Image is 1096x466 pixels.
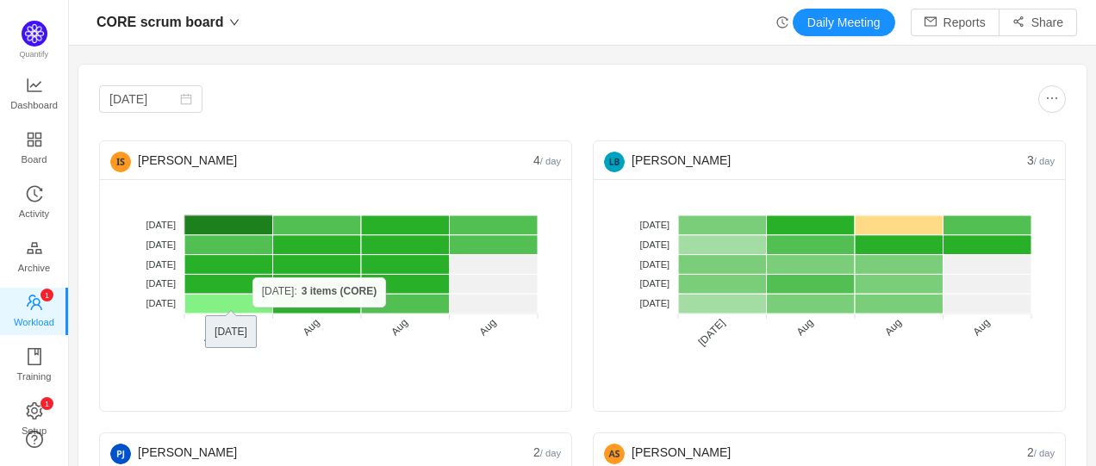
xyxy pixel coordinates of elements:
tspan: [DATE] [202,316,234,348]
span: Quantify [20,50,49,59]
tspan: [DATE] [639,298,669,308]
button: icon: ellipsis [1038,85,1066,113]
button: icon: mailReports [911,9,999,36]
a: Archive [26,240,43,275]
tspan: [DATE] [146,298,176,308]
tspan: Aug [882,316,904,338]
input: Select date [99,85,202,113]
tspan: Aug [477,316,499,338]
i: icon: line-chart [26,77,43,94]
img: LB-4.png [604,152,625,172]
i: icon: setting [26,402,43,419]
tspan: [DATE] [639,220,669,230]
a: icon: question-circle [26,431,43,448]
sup: 1 [40,397,53,410]
i: icon: history [776,16,788,28]
tspan: Aug [794,316,816,338]
i: icon: calendar [180,93,192,105]
a: Activity [26,186,43,221]
img: IS-6.png [110,152,131,172]
img: PJ-3.png [110,444,131,464]
a: Training [26,349,43,383]
span: 3 [1027,153,1055,167]
span: 2 [1027,445,1055,459]
small: / day [540,156,561,166]
span: Workload [14,305,54,339]
tspan: Aug [389,316,410,338]
tspan: [DATE] [146,239,176,250]
tspan: Aug [971,316,993,338]
tspan: [DATE] [146,220,176,230]
tspan: [DATE] [639,239,669,250]
tspan: Aug [301,316,322,338]
span: Training [16,359,51,394]
img: AS-6.png [604,444,625,464]
span: Board [22,142,47,177]
i: icon: team [26,294,43,311]
i: icon: book [26,348,43,365]
button: Daily Meeting [793,9,895,36]
p: 1 [44,289,48,301]
tspan: [DATE] [639,259,669,270]
span: 4 [533,153,561,167]
small: / day [1034,156,1055,166]
sup: 1 [40,289,53,301]
tspan: [DATE] [146,259,176,270]
a: icon: settingSetup [26,403,43,438]
span: Setup [22,413,47,448]
span: Activity [19,196,49,231]
i: icon: down [229,17,240,28]
div: [PERSON_NAME] [110,141,533,179]
p: 1 [44,397,48,410]
img: Quantify [22,21,47,47]
small: / day [1034,448,1055,458]
tspan: [DATE] [146,278,176,289]
span: 2 [533,445,561,459]
i: icon: appstore [26,131,43,148]
button: icon: share-altShare [999,9,1077,36]
a: Dashboard [26,78,43,112]
i: icon: history [26,185,43,202]
small: / day [540,448,561,458]
a: icon: teamWorkload [26,295,43,329]
i: icon: gold [26,239,43,257]
tspan: [DATE] [696,316,728,348]
tspan: [DATE] [639,278,669,289]
span: CORE scrum board [97,9,224,36]
span: Archive [18,251,50,285]
span: Dashboard [10,88,58,122]
a: Board [26,132,43,166]
div: [PERSON_NAME] [604,141,1027,179]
